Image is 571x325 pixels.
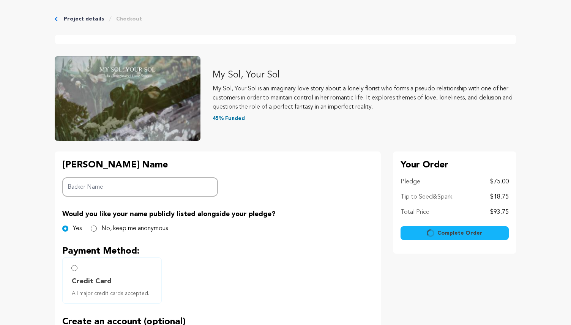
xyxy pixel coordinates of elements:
[490,192,509,202] p: $18.75
[62,209,373,219] p: Would you like your name publicly listed alongside your pledge?
[437,229,483,237] span: Complete Order
[401,159,509,171] p: Your Order
[62,177,218,197] input: Backer Name
[401,177,420,186] p: Pledge
[116,15,142,23] a: Checkout
[73,224,82,233] label: Yes
[101,224,168,233] label: No, keep me anonymous
[401,192,452,202] p: Tip to Seed&Spark
[62,159,218,171] p: [PERSON_NAME] Name
[401,226,509,240] button: Complete Order
[55,56,200,141] img: My Sol, Your Sol image
[213,115,516,122] p: 45% Funded
[72,276,112,287] span: Credit Card
[62,245,373,257] p: Payment Method:
[490,208,509,217] p: $93.75
[213,84,516,112] p: My Sol, Your Sol is an imaginary love story about a lonely florist who forms a pseudo relationshi...
[64,15,104,23] a: Project details
[401,208,429,217] p: Total Price
[72,290,155,297] span: All major credit cards accepted.
[213,69,516,81] p: My Sol, Your Sol
[490,177,509,186] p: $75.00
[55,15,516,23] div: Breadcrumb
